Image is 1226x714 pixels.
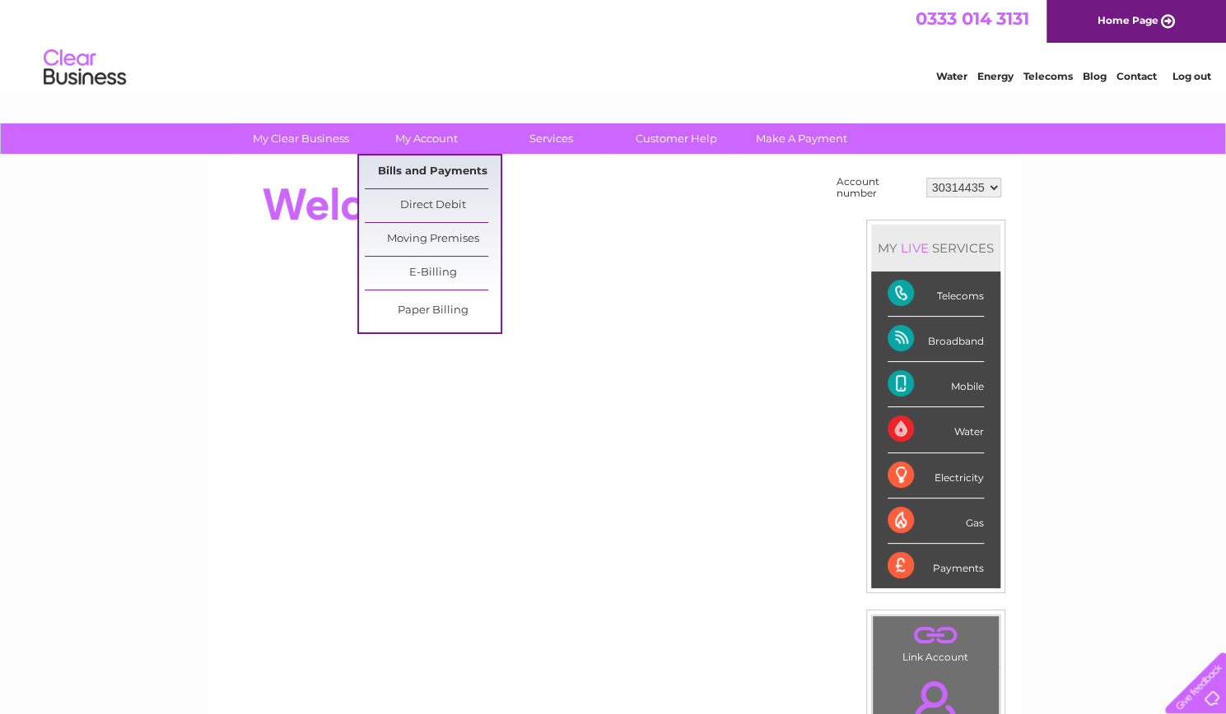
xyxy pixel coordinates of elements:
[43,43,127,93] img: logo.png
[233,123,369,154] a: My Clear Business
[225,9,1003,80] div: Clear Business is a trading name of Verastar Limited (registered in [GEOGRAPHIC_DATA] No. 3667643...
[365,155,501,188] a: Bills and Payments
[877,620,995,649] a: .
[977,70,1014,82] a: Energy
[832,172,922,203] td: Account number
[888,271,984,317] div: Telecoms
[888,498,984,544] div: Gas
[888,544,984,588] div: Payments
[1023,70,1073,82] a: Telecoms
[872,615,1000,667] td: Link Account
[888,453,984,498] div: Electricity
[888,362,984,407] div: Mobile
[1116,70,1157,82] a: Contact
[365,223,501,256] a: Moving Premises
[358,123,494,154] a: My Account
[1083,70,1107,82] a: Blog
[483,123,619,154] a: Services
[734,123,869,154] a: Make A Payment
[608,123,744,154] a: Customer Help
[936,70,967,82] a: Water
[871,225,1000,271] div: MY SERVICES
[365,189,501,222] a: Direct Debit
[916,8,1029,29] a: 0333 014 3131
[888,407,984,452] div: Water
[1172,70,1210,82] a: Log out
[365,294,501,327] a: Paper Billing
[897,240,932,256] div: LIVE
[888,317,984,362] div: Broadband
[365,257,501,290] a: E-Billing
